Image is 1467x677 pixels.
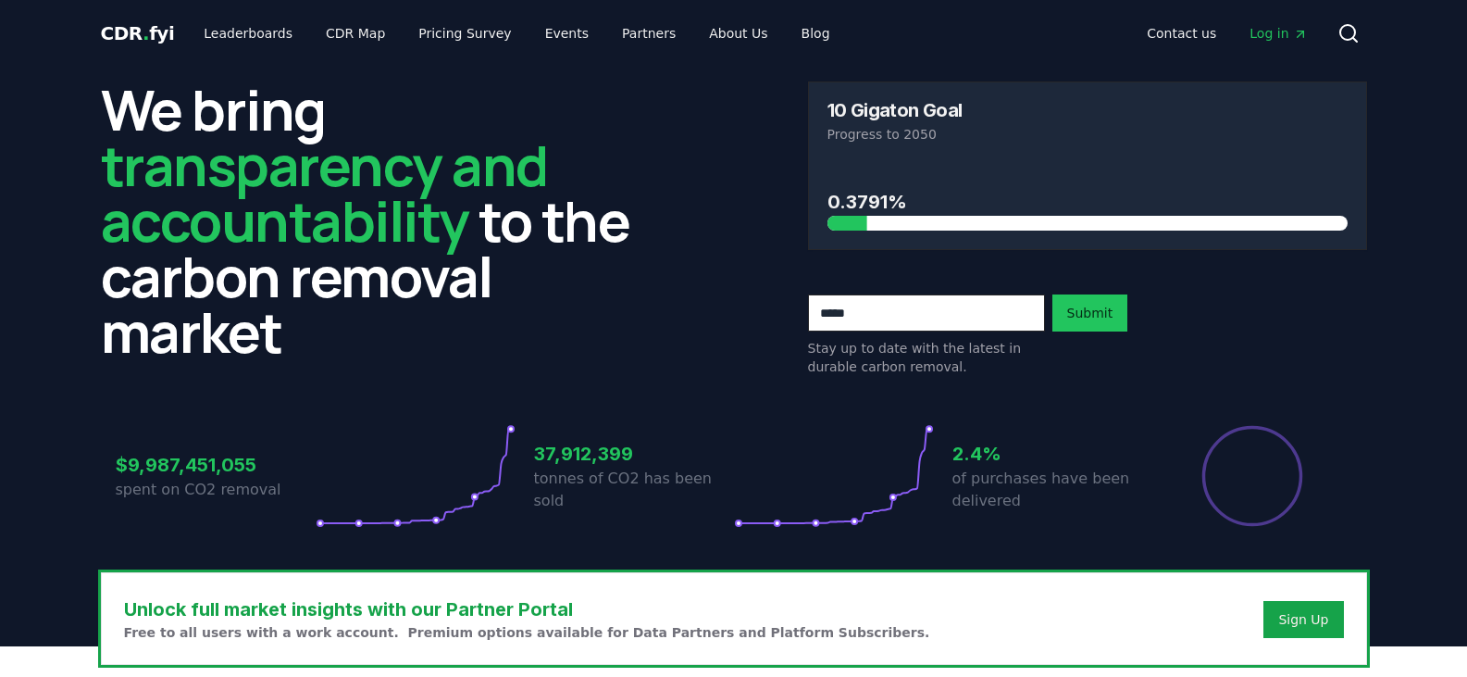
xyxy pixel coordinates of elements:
h3: 37,912,399 [534,440,734,468]
a: Events [530,17,603,50]
a: About Us [694,17,782,50]
a: Blog [787,17,845,50]
h2: We bring to the carbon removal market [101,81,660,359]
a: Log in [1235,17,1322,50]
a: Contact us [1132,17,1231,50]
h3: 10 Gigaton Goal [827,101,963,119]
a: Sign Up [1278,610,1328,629]
nav: Main [189,17,844,50]
a: Pricing Survey [404,17,526,50]
span: Log in [1249,24,1307,43]
p: Stay up to date with the latest in durable carbon removal. [808,339,1045,376]
span: . [143,22,149,44]
p: Progress to 2050 [827,125,1348,144]
div: Percentage of sales delivered [1200,424,1304,528]
button: Submit [1052,295,1128,332]
p: spent on CO2 removal [116,479,316,501]
span: transparency and accountability [101,127,548,258]
nav: Main [1132,17,1322,50]
a: CDR Map [311,17,400,50]
button: Sign Up [1263,601,1343,638]
p: of purchases have been delivered [952,468,1152,512]
a: CDR.fyi [101,20,175,46]
h3: 0.3791% [827,188,1348,216]
span: CDR fyi [101,22,175,44]
a: Partners [607,17,690,50]
h3: 2.4% [952,440,1152,468]
a: Leaderboards [189,17,307,50]
p: tonnes of CO2 has been sold [534,468,734,512]
h3: $9,987,451,055 [116,451,316,479]
p: Free to all users with a work account. Premium options available for Data Partners and Platform S... [124,623,930,642]
h3: Unlock full market insights with our Partner Portal [124,596,930,623]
